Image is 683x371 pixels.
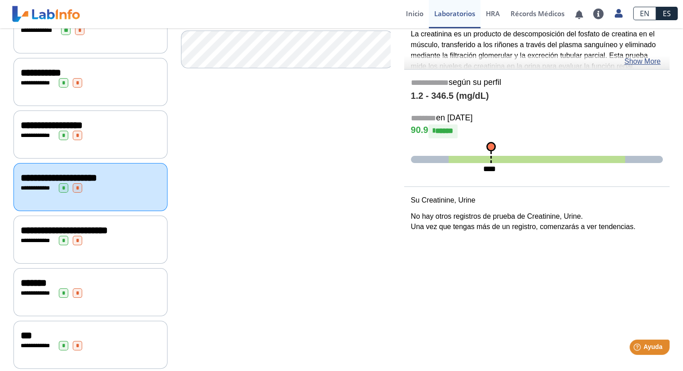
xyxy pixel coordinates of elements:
a: ES [656,7,678,20]
p: La creatinina es un producto de descomposición del fosfato de creatina en el músculo, transferido... [411,29,663,72]
h5: en [DATE] [411,113,663,124]
h4: 1.2 - 346.5 (mg/dL) [411,91,663,102]
a: EN [633,7,656,20]
p: Su Creatinine, Urine [411,195,663,206]
span: HRA [486,9,500,18]
a: Show More [624,56,661,67]
h4: 90.9 [411,124,663,138]
iframe: Help widget launcher [603,336,673,361]
p: No hay otros registros de prueba de Creatinine, Urine. Una vez que tengas más de un registro, com... [411,211,663,233]
h5: según su perfil [411,78,663,88]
